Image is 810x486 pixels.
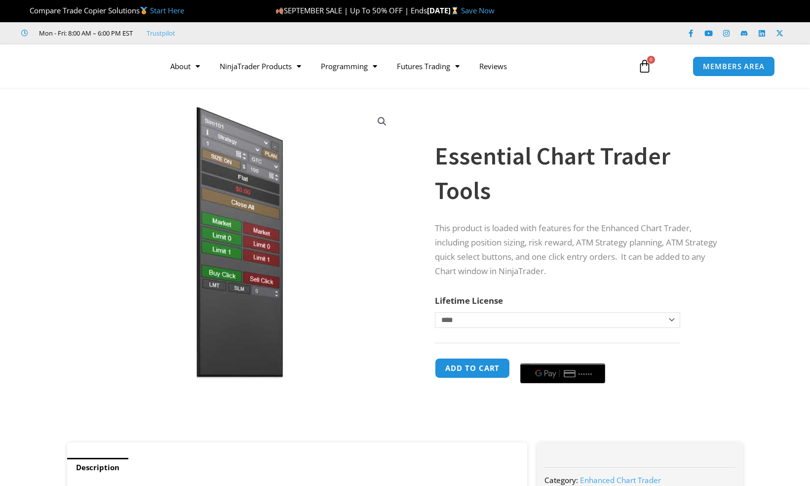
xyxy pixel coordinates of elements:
[160,55,626,78] nav: Menu
[518,357,607,358] iframe: Secure payment input frame
[22,7,29,14] img: 🏆
[67,458,128,477] a: Description
[580,475,661,485] a: Enhanced Chart Trader
[435,333,450,340] a: Clear options
[703,63,765,70] span: MEMBERS AREA
[544,475,578,485] span: Category:
[35,48,141,84] img: LogoAI | Affordable Indicators – NinjaTrader
[373,113,391,130] a: View full-screen image gallery
[140,7,148,14] img: 🥇
[150,5,184,15] a: Start Here
[275,5,427,15] span: SEPTEMBER SALE | Up To 50% OFF | Ends
[647,56,655,64] span: 0
[311,55,387,78] a: Programming
[623,52,666,81] a: 0
[435,221,723,279] p: This product is loaded with features for the Enhanced Chart Trader, including position sizing, ri...
[435,295,503,306] label: Lifetime License
[427,5,461,15] strong: [DATE]
[276,7,283,14] img: 🍂
[387,55,469,78] a: Futures Trading
[579,370,594,377] text: ••••••
[81,105,398,378] img: Essential Chart Trader Tools
[461,5,495,15] a: Save Now
[520,364,605,383] button: Buy with GPay
[451,7,459,14] img: ⌛
[693,56,775,77] a: MEMBERS AREA
[435,358,510,378] button: Add to cart
[210,55,311,78] a: NinjaTrader Products
[147,27,175,39] a: Trustpilot
[37,27,133,39] span: Mon - Fri: 8:00 AM – 6:00 PM EST
[160,55,210,78] a: About
[435,139,723,208] h1: Essential Chart Trader Tools
[469,55,517,78] a: Reviews
[21,5,184,15] span: Compare Trade Copier Solutions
